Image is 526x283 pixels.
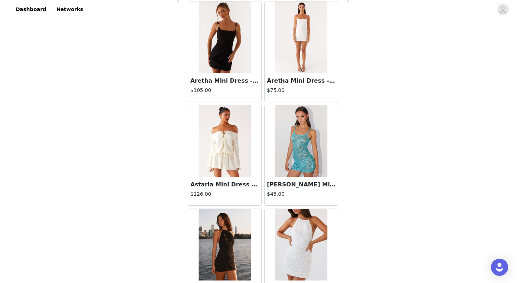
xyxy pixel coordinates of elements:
h3: Aretha Mini Dress - Black [190,77,259,85]
img: Aretha Mini Dress - White [275,1,327,73]
h3: Astaria Mini Dress - Ivory [190,180,259,189]
img: Astrid Sequin Mini Dress - Crystal [275,105,327,177]
a: Dashboard [11,1,50,18]
h4: $75.00 [267,87,336,94]
h3: [PERSON_NAME] Mini Dress - Crystal [267,180,336,189]
h3: Aretha Mini Dress - White [267,77,336,85]
h4: $45.00 [267,190,336,198]
div: avatar [500,4,506,15]
div: Open Intercom Messenger [491,259,508,276]
img: Astaria Mini Dress - Ivory [199,105,251,177]
img: Aretha Mini Dress - Black [199,1,250,73]
a: Networks [52,1,87,18]
h4: $105.00 [190,87,259,94]
h4: $126.00 [190,190,259,198]
img: Aullie Mini Dress - White [275,209,327,280]
img: Aullie Mini Dress - Black [199,209,250,280]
